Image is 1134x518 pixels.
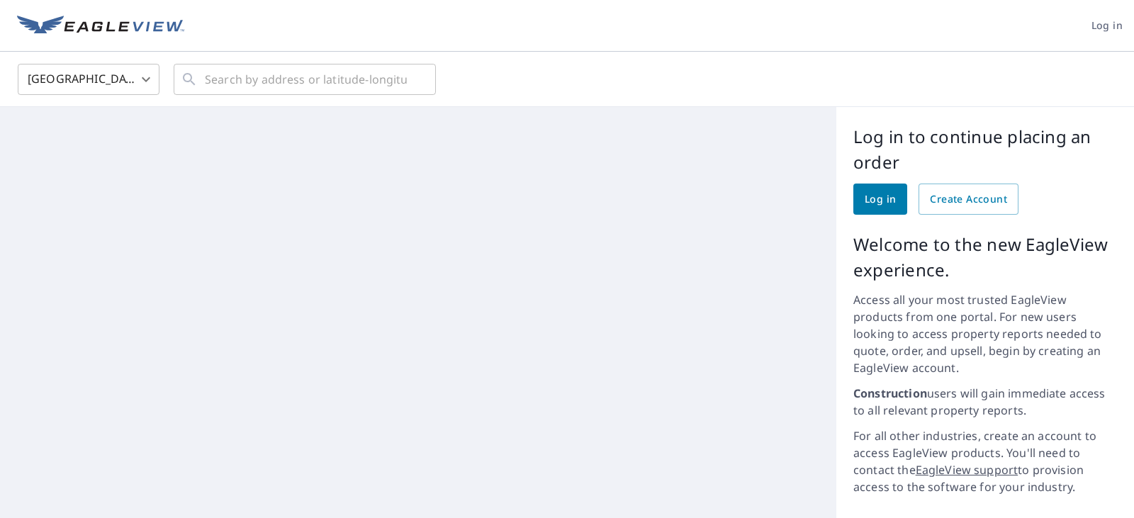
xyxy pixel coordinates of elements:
[205,60,407,99] input: Search by address or latitude-longitude
[865,191,896,208] span: Log in
[17,16,184,37] img: EV Logo
[853,427,1117,495] p: For all other industries, create an account to access EagleView products. You'll need to contact ...
[18,60,159,99] div: [GEOGRAPHIC_DATA]
[853,385,927,401] strong: Construction
[853,184,907,215] a: Log in
[916,462,1018,478] a: EagleView support
[853,124,1117,175] p: Log in to continue placing an order
[853,385,1117,419] p: users will gain immediate access to all relevant property reports.
[1091,17,1123,35] span: Log in
[853,291,1117,376] p: Access all your most trusted EagleView products from one portal. For new users looking to access ...
[919,184,1018,215] a: Create Account
[853,232,1117,283] p: Welcome to the new EagleView experience.
[930,191,1007,208] span: Create Account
